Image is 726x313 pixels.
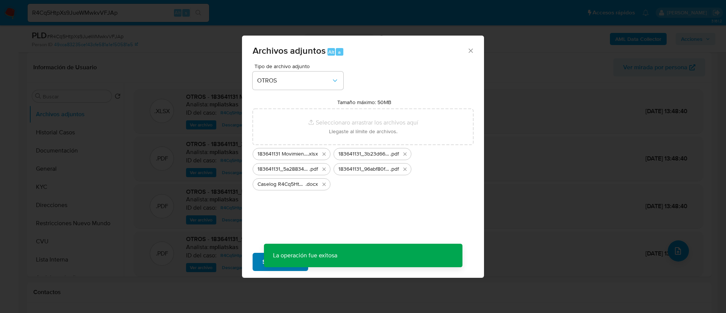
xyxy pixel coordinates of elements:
[337,99,391,106] label: Tamaño máximo: 50MB
[258,150,308,158] span: 183641131 Movimientos
[258,181,306,188] span: Caselog R4Cq5HtpXs9JueWMwkvVFJAp_2025_09_29_15_03_09
[338,165,390,173] span: 183641131_96abf80f-68f2-4ccc-be1d-a64fcf73dd49
[320,180,329,189] button: Eliminar Caselog R4Cq5HtpXs9JueWMwkvVFJAp_2025_09_29_15_03_09.docx
[321,254,346,270] span: Cancelar
[400,149,410,159] button: Eliminar 183641131_3b23d66c-05b9-4da2-bbe1-1720659f6996.pdf
[309,165,318,173] span: .pdf
[253,44,326,57] span: Archivos adjuntos
[328,48,334,56] span: Alt
[253,253,308,271] button: Subir archivo
[253,145,473,190] ul: Archivos seleccionados
[320,165,329,174] button: Eliminar 183641131_5a288344-5fd8-4cc8-a3e3-398db48060da.pdf
[253,72,343,90] button: OTROS
[264,244,346,267] p: La operación fue exitosa
[258,165,309,173] span: 183641131_5a288344-5fd8-4cc8-a3e3-398db48060da
[338,48,341,56] span: a
[390,150,399,158] span: .pdf
[320,149,329,159] button: Eliminar 183641131 Movimientos.xlsx
[254,64,345,69] span: Tipo de archivo adjunto
[262,254,298,270] span: Subir archivo
[308,150,318,158] span: .xlsx
[390,165,399,173] span: .pdf
[400,165,410,174] button: Eliminar 183641131_96abf80f-68f2-4ccc-be1d-a64fcf73dd49.pdf
[338,150,390,158] span: 183641131_3b23d66c-05b9-4da2-bbe1-1720659f6996
[306,181,318,188] span: .docx
[257,77,331,84] span: OTROS
[467,47,474,54] button: Cerrar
